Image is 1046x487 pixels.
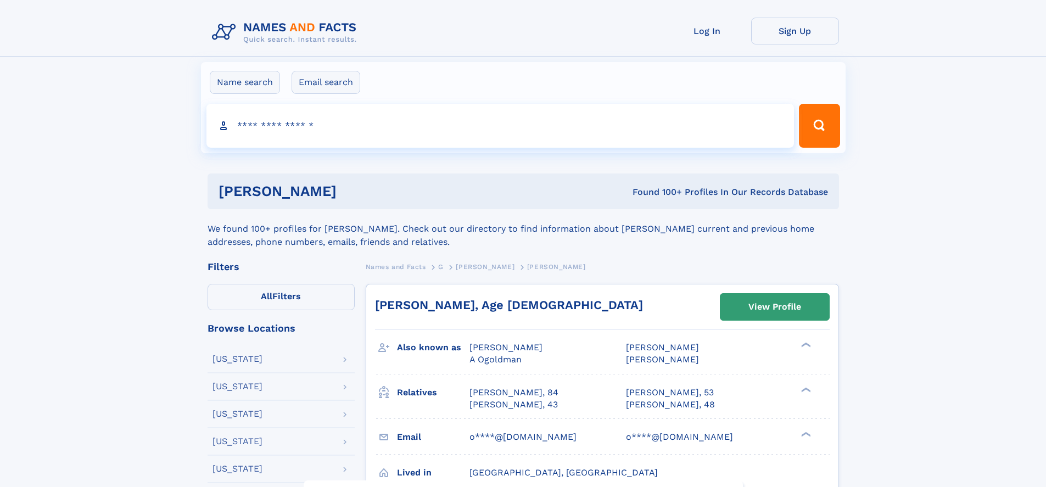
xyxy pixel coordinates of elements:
[469,354,522,365] span: A Ogoldman
[210,71,280,94] label: Name search
[208,18,366,47] img: Logo Names and Facts
[397,383,469,402] h3: Relatives
[626,387,714,399] a: [PERSON_NAME], 53
[469,399,558,411] a: [PERSON_NAME], 43
[212,382,262,391] div: [US_STATE]
[212,464,262,473] div: [US_STATE]
[438,263,444,271] span: G
[397,428,469,446] h3: Email
[456,263,514,271] span: [PERSON_NAME]
[292,71,360,94] label: Email search
[469,467,658,478] span: [GEOGRAPHIC_DATA], [GEOGRAPHIC_DATA]
[469,342,542,352] span: [PERSON_NAME]
[261,291,272,301] span: All
[626,342,699,352] span: [PERSON_NAME]
[212,410,262,418] div: [US_STATE]
[375,298,643,312] a: [PERSON_NAME], Age [DEMOGRAPHIC_DATA]
[212,437,262,446] div: [US_STATE]
[798,342,812,349] div: ❯
[438,260,444,273] a: G
[799,104,840,148] button: Search Button
[208,323,355,333] div: Browse Locations
[484,186,828,198] div: Found 100+ Profiles In Our Records Database
[212,355,262,363] div: [US_STATE]
[798,430,812,438] div: ❯
[456,260,514,273] a: [PERSON_NAME]
[208,262,355,272] div: Filters
[527,263,586,271] span: [PERSON_NAME]
[663,18,751,44] a: Log In
[397,338,469,357] h3: Also known as
[626,354,699,365] span: [PERSON_NAME]
[206,104,795,148] input: search input
[366,260,426,273] a: Names and Facts
[748,294,801,320] div: View Profile
[208,209,839,249] div: We found 100+ profiles for [PERSON_NAME]. Check out our directory to find information about [PERS...
[626,399,715,411] a: [PERSON_NAME], 48
[798,386,812,393] div: ❯
[469,387,558,399] a: [PERSON_NAME], 84
[208,284,355,310] label: Filters
[219,184,485,198] h1: [PERSON_NAME]
[751,18,839,44] a: Sign Up
[720,294,829,320] a: View Profile
[397,463,469,482] h3: Lived in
